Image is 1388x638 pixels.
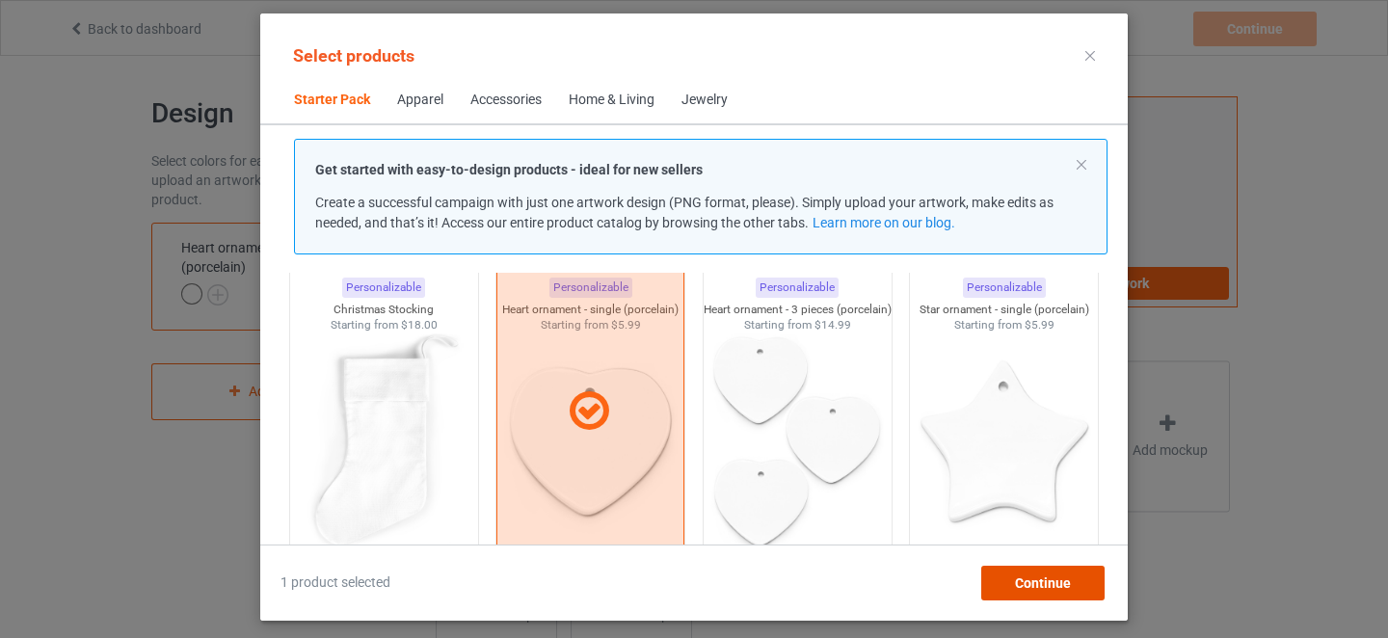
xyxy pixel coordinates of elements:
[298,333,470,549] img: regular.jpg
[918,333,1090,549] img: regular.jpg
[290,317,478,333] div: Starting from
[280,573,390,593] span: 1 product selected
[401,318,438,332] span: $18.00
[280,77,384,123] span: Starter Pack
[315,195,1054,230] span: Create a successful campaign with just one artwork design (PNG format, please). Simply upload you...
[813,215,955,230] a: Learn more on our blog.
[397,91,443,110] div: Apparel
[910,317,1098,333] div: Starting from
[293,45,414,66] span: Select products
[1015,575,1071,591] span: Continue
[470,91,542,110] div: Accessories
[290,302,478,318] div: Christmas Stocking
[569,91,654,110] div: Home & Living
[1025,318,1054,332] span: $5.99
[756,278,839,298] div: Personalizable
[315,162,703,177] strong: Get started with easy-to-design products - ideal for new sellers
[704,317,892,333] div: Starting from
[704,302,892,318] div: Heart ornament - 3 pieces (porcelain)
[963,278,1046,298] div: Personalizable
[342,278,425,298] div: Personalizable
[814,318,851,332] span: $14.99
[981,566,1105,600] div: Continue
[711,333,884,549] img: regular.jpg
[910,302,1098,318] div: Star ornament - single (porcelain)
[681,91,728,110] div: Jewelry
